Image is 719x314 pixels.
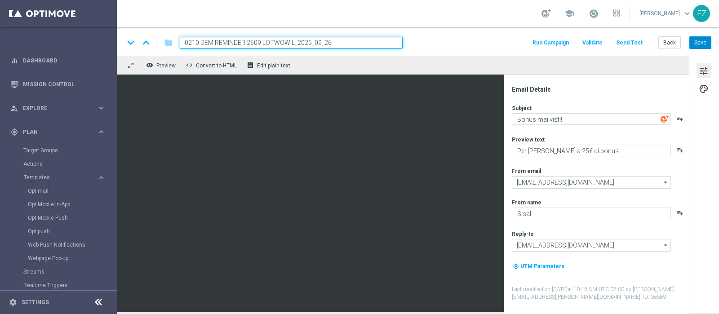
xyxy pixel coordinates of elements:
[661,239,670,251] i: arrow_drop_down
[28,252,116,265] div: Webpage Pop-up
[512,136,545,143] label: Preview text
[23,49,106,72] a: Dashboard
[10,72,106,96] div: Mission Control
[180,37,403,49] input: Enter a unique template name
[512,105,532,112] label: Subject
[257,62,290,69] span: Edit plain text
[22,300,49,305] a: Settings
[28,198,116,211] div: OptiMobile In-App
[146,62,153,69] i: remove_red_eye
[512,261,565,271] button: my_location UTM Parameters
[689,36,711,49] button: Save
[682,9,692,18] span: keyboard_arrow_down
[23,144,116,157] div: Target Groups
[97,128,106,136] i: keyboard_arrow_right
[23,282,93,289] a: Realtime Triggers
[124,36,138,49] i: keyboard_arrow_down
[139,36,153,49] i: keyboard_arrow_up
[520,263,564,270] span: UTM Parameters
[10,105,106,112] button: person_search Explore keyboard_arrow_right
[24,175,97,180] div: Templates
[23,268,93,275] a: Streams
[163,35,174,50] button: folder
[244,59,294,71] button: receipt Edit plain text
[661,177,670,188] i: arrow_drop_down
[28,225,116,238] div: Optipush
[512,239,671,252] input: Select
[196,62,237,69] span: Convert to HTML
[639,7,693,20] a: [PERSON_NAME]keyboard_arrow_down
[23,72,106,96] a: Mission Control
[164,37,173,48] i: folder
[676,209,683,217] button: playlist_add
[28,255,93,262] a: Webpage Pop-up
[247,62,254,69] i: receipt
[512,85,688,93] div: Email Details
[9,298,17,306] i: settings
[23,106,97,111] span: Explore
[697,81,711,96] button: palette
[10,104,97,112] div: Explore
[513,263,519,270] i: my_location
[183,59,241,71] button: code Convert to HTML
[28,238,116,252] div: Web Push Notifications
[512,199,541,206] label: From name
[186,62,193,69] span: code
[23,129,97,135] span: Plan
[10,128,106,136] button: gps_fixed Plan keyboard_arrow_right
[23,279,116,292] div: Realtime Triggers
[28,228,93,235] a: Optipush
[512,230,534,238] label: Reply-to
[699,65,709,77] span: tune
[512,286,688,301] label: Last modified on [DATE] at 10:46 AM UTC-02:00 by [PERSON_NAME][EMAIL_ADDRESS][PERSON_NAME][DOMAIN...
[693,5,710,22] div: EZ
[156,62,176,69] span: Preview
[564,9,574,18] span: school
[23,171,116,265] div: Templates
[676,115,683,122] button: playlist_add
[582,40,603,46] span: Validate
[23,174,106,181] button: Templates keyboard_arrow_right
[10,104,18,112] i: person_search
[676,146,683,154] button: playlist_add
[28,187,93,195] a: Optimail
[10,57,18,65] i: equalizer
[97,104,106,112] i: keyboard_arrow_right
[10,49,106,72] div: Dashboard
[10,128,18,136] i: gps_fixed
[23,157,116,171] div: Actions
[10,57,106,64] button: equalizer Dashboard
[23,160,93,168] a: Actions
[661,115,669,123] img: optiGenie.svg
[512,168,541,175] label: From email
[581,37,604,49] button: Validate
[512,176,671,189] input: Select
[531,37,570,49] button: Run Campaign
[97,173,106,182] i: keyboard_arrow_right
[24,175,88,180] span: Templates
[615,37,644,49] button: Send Test
[28,201,93,208] a: OptiMobile In-App
[28,211,116,225] div: OptiMobile Push
[28,241,93,248] a: Web Push Notifications
[640,294,666,300] span: | ID: 36589
[23,265,116,279] div: Streams
[144,59,180,71] button: remove_red_eye Preview
[28,184,116,198] div: Optimail
[697,63,711,78] button: tune
[28,214,93,221] a: OptiMobile Push
[10,81,106,88] button: Mission Control
[23,147,93,154] a: Target Groups
[10,128,97,136] div: Plan
[699,83,709,95] span: palette
[658,36,681,49] button: Back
